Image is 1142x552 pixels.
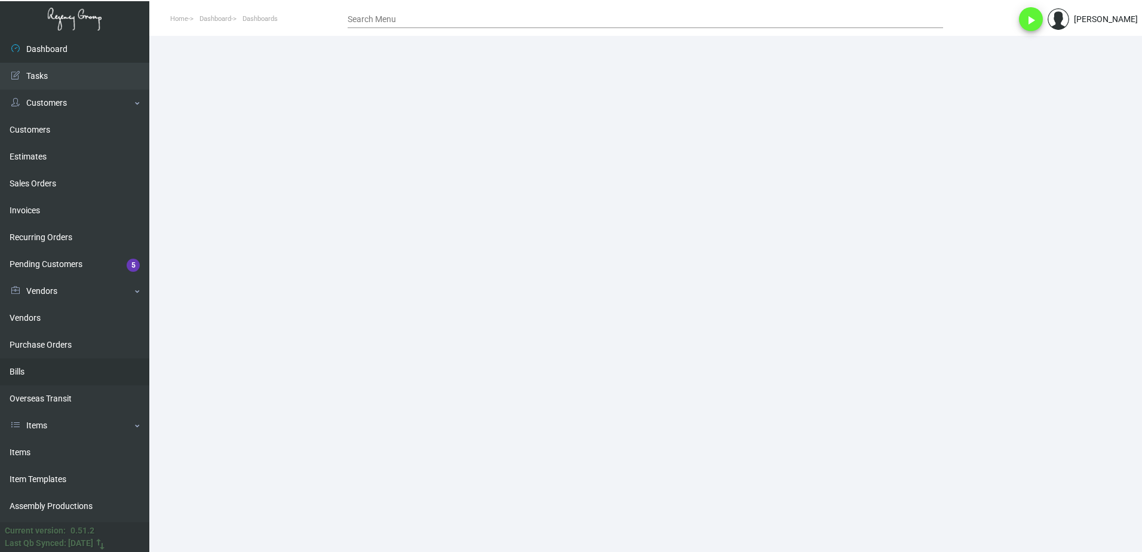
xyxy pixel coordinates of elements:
[1019,7,1043,31] button: play_arrow
[199,15,231,23] span: Dashboard
[70,525,94,537] div: 0.51.2
[242,15,278,23] span: Dashboards
[1048,8,1069,30] img: admin@bootstrapmaster.com
[1074,13,1138,26] div: [PERSON_NAME]
[5,537,93,550] div: Last Qb Synced: [DATE]
[5,525,66,537] div: Current version:
[170,15,188,23] span: Home
[1024,13,1038,27] i: play_arrow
